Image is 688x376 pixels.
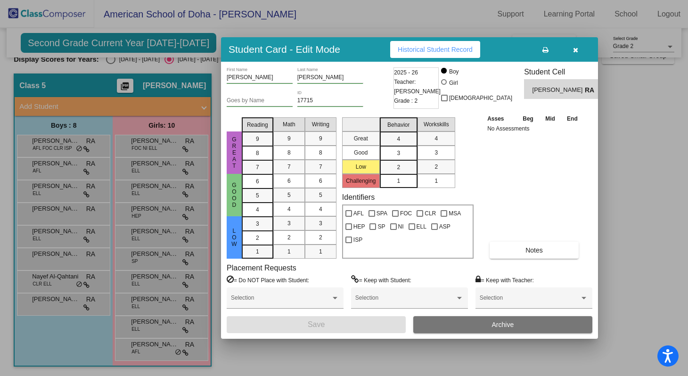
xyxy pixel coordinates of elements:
[439,221,450,232] span: ASP
[449,92,512,104] span: [DEMOGRAPHIC_DATA]
[394,77,441,96] span: Teacher: [PERSON_NAME]
[287,148,291,157] span: 8
[413,316,592,333] button: Archive
[353,221,365,232] span: HEP
[230,228,238,247] span: Low
[256,149,259,157] span: 8
[353,208,364,219] span: AFL
[394,96,418,106] span: Grade : 2
[585,85,598,95] span: RA
[434,148,438,157] span: 3
[390,41,480,58] button: Historical Student Record
[485,114,516,124] th: Asses
[227,316,406,333] button: Save
[287,191,291,199] span: 5
[256,234,259,242] span: 2
[256,177,259,186] span: 6
[425,208,436,219] span: CLR
[308,320,325,328] span: Save
[319,177,322,185] span: 6
[475,275,534,285] label: = Keep with Teacher:
[287,177,291,185] span: 6
[319,247,322,256] span: 1
[449,208,461,219] span: MSA
[398,221,404,232] span: NI
[400,208,412,219] span: FOC
[417,221,426,232] span: ELL
[492,321,514,328] span: Archive
[434,177,438,185] span: 1
[227,98,293,104] input: goes by name
[319,219,322,228] span: 3
[256,220,259,228] span: 3
[485,124,584,133] td: No Assessments
[319,148,322,157] span: 8
[229,43,340,55] h3: Student Card - Edit Mode
[319,233,322,242] span: 2
[490,242,579,259] button: Notes
[434,134,438,143] span: 4
[256,163,259,172] span: 7
[256,135,259,143] span: 9
[434,163,438,171] span: 2
[397,149,400,157] span: 3
[353,234,362,245] span: ISP
[319,134,322,143] span: 9
[540,114,561,124] th: Mid
[227,263,296,272] label: Placement Requests
[230,136,238,169] span: Great
[397,163,400,172] span: 2
[516,114,539,124] th: Beg
[287,247,291,256] span: 1
[256,191,259,200] span: 5
[387,121,410,129] span: Behavior
[525,246,543,254] span: Notes
[319,205,322,213] span: 4
[397,135,400,143] span: 4
[397,177,400,185] span: 1
[342,193,375,202] label: Identifiers
[524,67,606,76] h3: Student Cell
[449,79,458,87] div: Girl
[297,98,363,104] input: Enter ID
[561,114,583,124] th: End
[319,163,322,171] span: 7
[287,205,291,213] span: 4
[319,191,322,199] span: 5
[283,120,295,129] span: Math
[287,163,291,171] span: 7
[424,120,449,129] span: Workskills
[449,67,459,76] div: Boy
[247,121,268,129] span: Reading
[312,120,329,129] span: Writing
[351,275,411,285] label: = Keep with Student:
[287,233,291,242] span: 2
[377,221,385,232] span: SP
[256,205,259,214] span: 4
[227,275,309,285] label: = Do NOT Place with Student:
[256,247,259,256] span: 1
[398,46,473,53] span: Historical Student Record
[287,219,291,228] span: 3
[532,85,585,95] span: [PERSON_NAME]
[287,134,291,143] span: 9
[230,182,238,208] span: Good
[394,68,418,77] span: 2025 - 26
[377,208,387,219] span: SPA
